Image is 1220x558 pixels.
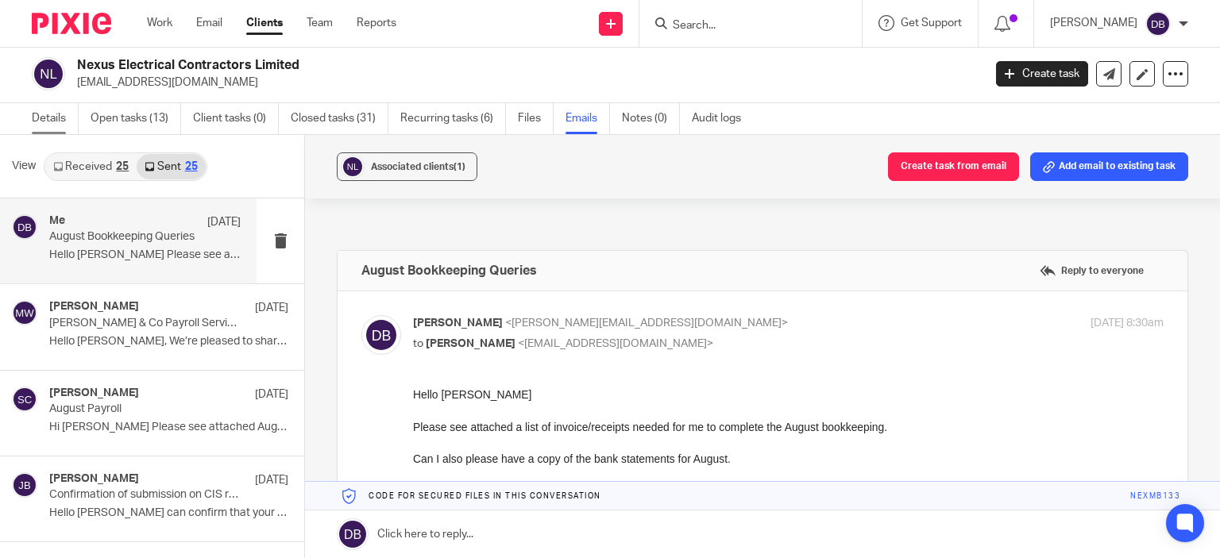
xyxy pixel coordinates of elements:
[49,214,65,228] h4: Me
[1050,15,1137,31] p: [PERSON_NAME]
[12,214,37,240] img: svg%3E
[371,162,465,171] span: Associated clients
[518,338,713,349] span: <[EMAIL_ADDRESS][DOMAIN_NAME]>
[91,103,181,134] a: Open tasks (13)
[49,506,288,520] p: Hello [PERSON_NAME] can confirm that your CIS return...
[357,15,396,31] a: Reports
[361,315,401,355] img: svg%3E
[692,103,753,134] a: Audit logs
[1030,152,1188,181] button: Add email to existing task
[147,15,172,31] a: Work
[255,472,288,488] p: [DATE]
[291,103,388,134] a: Closed tasks (31)
[901,17,962,29] span: Get Support
[49,317,241,330] p: [PERSON_NAME] & Co Payroll Services - update
[622,103,680,134] a: Notes (0)
[193,103,279,134] a: Client tasks (0)
[77,57,793,74] h2: Nexus Electrical Contractors Limited
[307,15,333,31] a: Team
[246,15,283,31] a: Clients
[255,300,288,316] p: [DATE]
[566,103,610,134] a: Emails
[137,154,205,179] a: Sent25
[49,335,288,348] p: Hello [PERSON_NAME], We’re pleased to share some...
[671,19,814,33] input: Search
[45,154,137,179] a: Received25
[518,103,554,134] a: Files
[12,472,37,498] img: svg%3E
[426,338,515,349] span: [PERSON_NAME]
[341,155,365,179] img: svg%3E
[888,152,1019,181] button: Create task from email
[185,161,198,172] div: 25
[1036,259,1148,283] label: Reply to everyone
[1091,315,1164,332] p: [DATE] 8:30am
[12,387,37,412] img: svg%3E
[12,300,37,325] img: svg%3E
[49,248,241,262] p: Hello [PERSON_NAME] Please see attached a list of...
[255,387,288,402] p: [DATE]
[49,488,241,502] p: Confirmation of submission on CIS return
[77,75,972,90] p: [EMAIL_ADDRESS][DOMAIN_NAME]
[49,402,241,416] p: August Payroll
[32,103,79,134] a: Details
[207,214,241,230] p: [DATE]
[337,152,477,181] button: Associated clients(1)
[996,61,1088,87] a: Create task
[32,13,111,34] img: Pixie
[49,230,203,244] p: August Bookkeeping Queries
[49,421,288,434] p: Hi [PERSON_NAME] Please see attached August's payroll...
[32,57,65,90] img: svg%3E
[196,15,222,31] a: Email
[12,158,36,175] span: View
[413,317,503,329] span: [PERSON_NAME]
[49,387,139,400] h4: [PERSON_NAME]
[413,338,423,349] span: to
[116,161,129,172] div: 25
[1145,11,1171,37] img: svg%3E
[49,472,139,486] h4: [PERSON_NAME]
[505,317,788,329] span: <[PERSON_NAME][EMAIL_ADDRESS][DOMAIN_NAME]>
[361,263,537,279] h4: August Bookkeeping Queries
[400,103,506,134] a: Recurring tasks (6)
[49,300,139,314] h4: [PERSON_NAME]
[454,162,465,171] span: (1)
